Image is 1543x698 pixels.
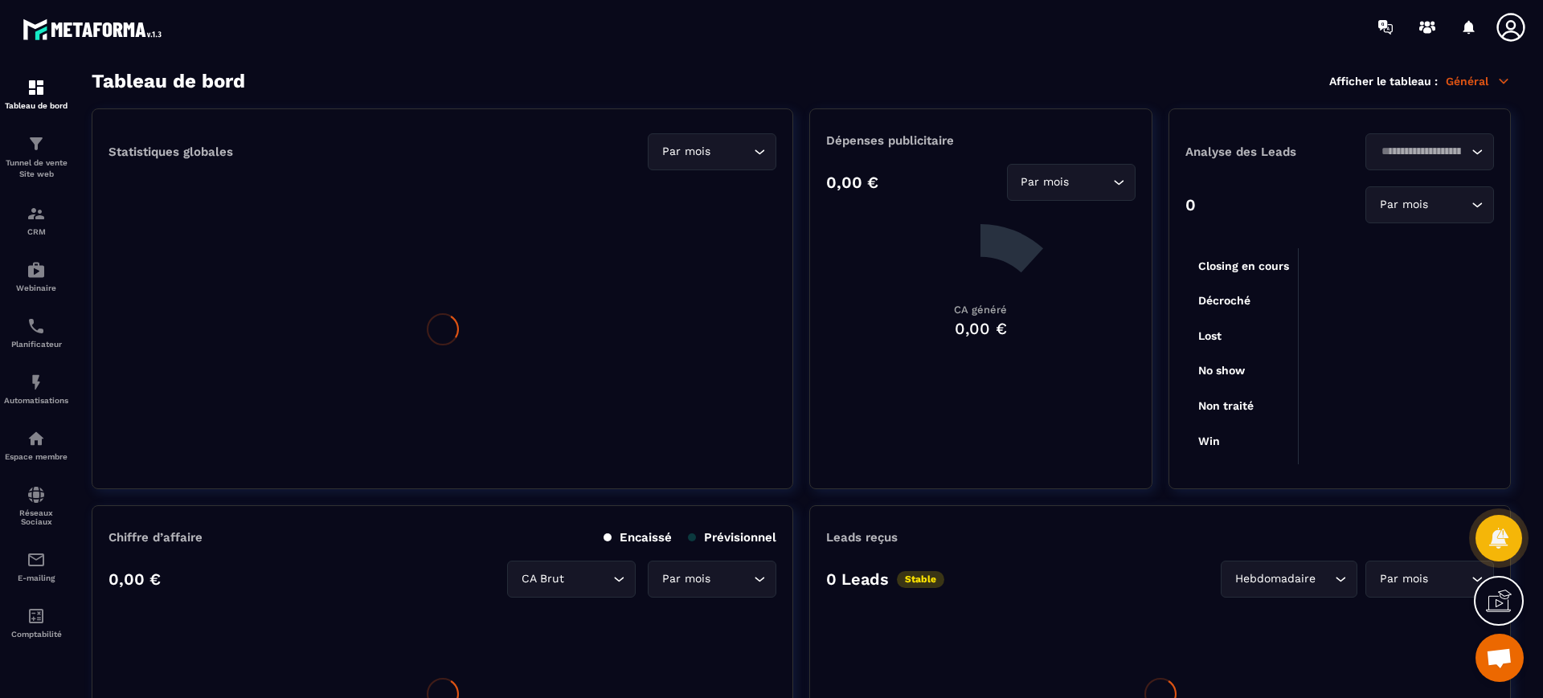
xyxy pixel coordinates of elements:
[1198,329,1222,342] tspan: Lost
[1446,74,1511,88] p: Général
[4,630,68,639] p: Comptabilité
[27,485,46,504] img: social-network
[4,304,68,361] a: schedulerschedulerPlanificateur
[1198,294,1250,307] tspan: Décroché
[108,569,161,589] p: 0,00 €
[826,530,898,545] p: Leads reçus
[518,570,567,588] span: CA Brut
[1073,173,1109,191] input: Search for option
[27,429,46,448] img: automations
[1376,143,1467,161] input: Search for option
[4,452,68,461] p: Espace membre
[108,145,233,159] p: Statistiques globales
[108,530,203,545] p: Chiffre d’affaire
[4,340,68,349] p: Planificateur
[1185,195,1196,214] p: 0
[648,561,776,598] div: Search for option
[897,571,944,588] p: Stable
[714,143,750,161] input: Search for option
[648,133,776,170] div: Search for option
[567,570,609,588] input: Search for option
[658,570,714,588] span: Par mois
[1017,173,1073,191] span: Par mois
[92,70,245,92] h3: Tableau de bord
[688,530,776,545] p: Prévisionnel
[1319,570,1331,588] input: Search for option
[1198,435,1220,447] tspan: Win
[4,574,68,582] p: E-mailing
[27,373,46,392] img: automations
[658,143,714,161] span: Par mois
[4,192,68,248] a: formationformationCRM
[27,204,46,223] img: formation
[4,538,68,594] a: emailemailE-mailing
[1221,561,1357,598] div: Search for option
[4,473,68,538] a: social-networksocial-networkRéseaux Sociaux
[27,260,46,280] img: automations
[4,284,68,292] p: Webinaire
[1365,133,1494,170] div: Search for option
[507,561,636,598] div: Search for option
[27,134,46,153] img: formation
[4,508,68,526] p: Réseaux Sociaux
[1431,196,1467,214] input: Search for option
[1198,399,1254,412] tspan: Non traité
[4,157,68,180] p: Tunnel de vente Site web
[1198,364,1246,377] tspan: No show
[4,396,68,405] p: Automatisations
[826,569,889,589] p: 0 Leads
[1007,164,1136,201] div: Search for option
[27,316,46,336] img: scheduler
[23,14,167,44] img: logo
[1431,570,1467,588] input: Search for option
[1376,196,1431,214] span: Par mois
[1376,570,1431,588] span: Par mois
[4,361,68,417] a: automationsautomationsAutomatisations
[27,78,46,97] img: formation
[27,550,46,569] img: email
[4,594,68,651] a: accountantaccountantComptabilité
[826,133,1135,148] p: Dépenses publicitaire
[826,173,878,192] p: 0,00 €
[4,122,68,192] a: formationformationTunnel de vente Site web
[4,101,68,110] p: Tableau de bord
[604,530,672,545] p: Encaissé
[714,570,750,588] input: Search for option
[1365,186,1494,223] div: Search for option
[1198,259,1289,273] tspan: Closing en cours
[1475,634,1524,682] div: Ouvrir le chat
[4,66,68,122] a: formationformationTableau de bord
[4,417,68,473] a: automationsautomationsEspace membre
[27,606,46,626] img: accountant
[4,248,68,304] a: automationsautomationsWebinaire
[1365,561,1494,598] div: Search for option
[1329,75,1438,88] p: Afficher le tableau :
[4,227,68,236] p: CRM
[1185,145,1340,159] p: Analyse des Leads
[1231,570,1319,588] span: Hebdomadaire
